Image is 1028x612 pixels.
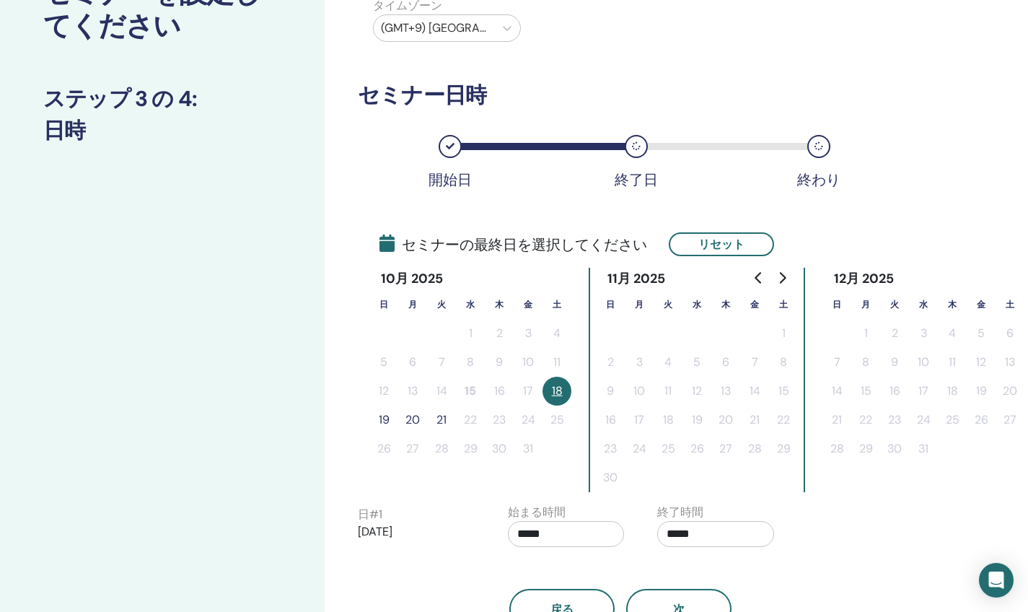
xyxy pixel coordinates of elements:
button: 21 [822,406,851,434]
button: 13 [711,377,740,406]
button: 16 [485,377,514,406]
button: 31 [514,434,542,463]
button: 25 [542,406,571,434]
div: 12月 2025 [822,268,906,290]
button: 23 [485,406,514,434]
div: Open Intercom Messenger [979,563,1014,598]
th: 水曜日 [682,290,711,319]
button: 9 [880,348,909,377]
button: 21 [427,406,456,434]
button: 7 [740,348,769,377]
button: 18 [654,406,682,434]
button: 30 [880,434,909,463]
button: Go to next month [770,263,794,292]
button: 5 [369,348,398,377]
button: 20 [996,377,1024,406]
button: 4 [938,319,967,348]
button: 5 [967,319,996,348]
button: 27 [996,406,1024,434]
button: 30 [596,463,625,492]
button: 27 [711,434,740,463]
th: 土曜日 [542,290,571,319]
label: 始まる時間 [508,504,566,521]
h3: ステップ 3 の 4 : [43,86,281,112]
div: 終わり [783,171,855,188]
h3: セミナー日時 [358,82,883,108]
button: 18 [938,377,967,406]
button: 11 [654,377,682,406]
button: 25 [938,406,967,434]
button: 8 [769,348,798,377]
button: 26 [369,434,398,463]
button: 14 [822,377,851,406]
button: 2 [596,348,625,377]
th: 木曜日 [485,290,514,319]
button: 10 [625,377,654,406]
button: 6 [711,348,740,377]
th: 金曜日 [740,290,769,319]
div: 終了日 [600,171,672,188]
th: 水曜日 [909,290,938,319]
button: 29 [769,434,798,463]
button: 14 [740,377,769,406]
button: 29 [851,434,880,463]
button: 23 [880,406,909,434]
button: 11 [938,348,967,377]
p: [DATE] [358,523,475,541]
button: 19 [967,377,996,406]
button: 20 [398,406,427,434]
h3: 日時 [43,118,281,144]
button: 13 [996,348,1024,377]
button: 12 [967,348,996,377]
button: 16 [880,377,909,406]
button: 9 [596,377,625,406]
th: 火曜日 [427,290,456,319]
button: 4 [542,319,571,348]
button: 2 [880,319,909,348]
button: 27 [398,434,427,463]
button: 17 [514,377,542,406]
button: 13 [398,377,427,406]
th: 金曜日 [514,290,542,319]
button: 10 [909,348,938,377]
label: 日 # 1 [358,506,382,523]
button: 28 [740,434,769,463]
button: 3 [909,319,938,348]
button: 2 [485,319,514,348]
th: 土曜日 [769,290,798,319]
button: 12 [369,377,398,406]
button: 28 [822,434,851,463]
button: 16 [596,406,625,434]
button: 1 [851,319,880,348]
th: 日曜日 [596,290,625,319]
button: 12 [682,377,711,406]
th: 月曜日 [625,290,654,319]
button: 15 [851,377,880,406]
button: 28 [427,434,456,463]
th: 火曜日 [880,290,909,319]
button: 17 [909,377,938,406]
button: 8 [456,348,485,377]
button: 25 [654,434,682,463]
button: 14 [427,377,456,406]
th: 土曜日 [996,290,1024,319]
button: 22 [851,406,880,434]
button: 8 [851,348,880,377]
div: 10月 2025 [369,268,455,290]
button: 24 [625,434,654,463]
button: 31 [909,434,938,463]
button: 6 [996,319,1024,348]
button: 22 [769,406,798,434]
th: 水曜日 [456,290,485,319]
button: 15 [769,377,798,406]
label: 終了時間 [657,504,703,521]
th: 火曜日 [654,290,682,319]
th: 日曜日 [822,290,851,319]
button: 7 [427,348,456,377]
button: 4 [654,348,682,377]
button: 1 [456,319,485,348]
button: 3 [514,319,542,348]
button: 10 [514,348,542,377]
button: 19 [682,406,711,434]
th: 月曜日 [851,290,880,319]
